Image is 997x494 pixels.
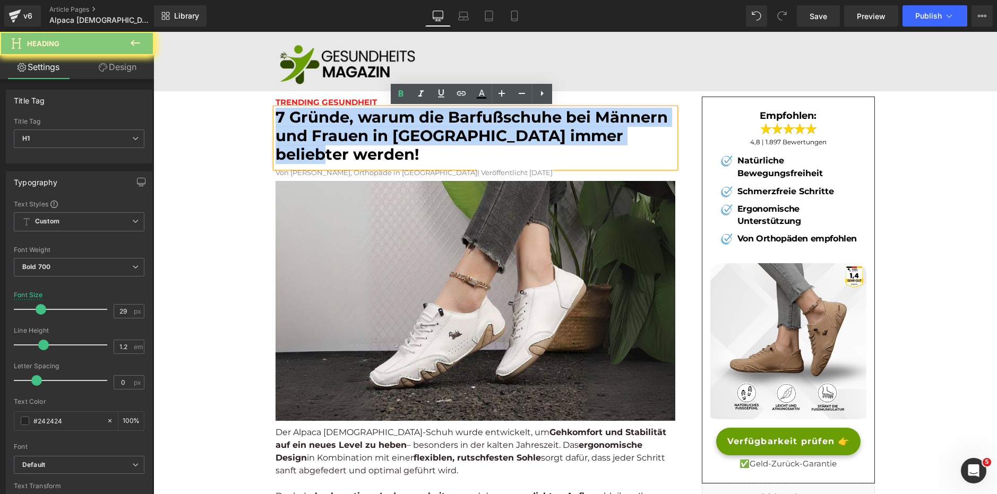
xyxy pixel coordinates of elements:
div: % [118,412,144,430]
span: px [134,308,143,315]
a: Desktop [425,5,451,27]
span: Save [810,11,827,22]
a: Laptop [451,5,476,27]
strong: hochwertigen Lederverarbeitung [161,459,310,469]
span: 4,8 | 1.897 Bewertungen [597,106,673,114]
span: px [134,379,143,386]
a: Preview [844,5,898,27]
span: Library [174,11,199,21]
a: Mobile [502,5,527,27]
div: Text Color [14,398,144,405]
div: Text Styles [14,200,144,208]
b: Ergonomische Unterstützung [584,172,648,194]
div: Font [14,443,144,450]
div: Font Size [14,291,43,299]
b: H1 [22,134,30,142]
span: Alpaca [DEMOGRAPHIC_DATA] - 7 Gründe Adv [49,16,151,24]
div: v6 [21,9,35,23]
a: Tablet [476,5,502,27]
a: Verfügbarkeit prüfen 👉 [563,396,707,423]
a: Design [79,55,156,79]
button: Publish [903,5,967,27]
span: TRENDING GESUNDHEIT [122,65,224,75]
iframe: Intercom live chat [961,458,986,483]
span: Verfügbarkeit prüfen 👉 [574,403,696,416]
button: Undo [746,5,767,27]
div: Line Height [14,327,144,334]
div: Font Weight [14,246,144,254]
span: 5 [983,458,991,466]
div: Letter Spacing [14,362,144,370]
p: Der Alpaca [DEMOGRAPHIC_DATA]-Schuh wurde entwickelt, um – besonders in der kalten Jahreszeit. Da... [122,394,522,445]
p: ✅Geld-Zurück-Garantie [557,426,713,438]
button: Redo [771,5,793,27]
strong: flexiblen, rutschfesten Sohle [260,421,388,431]
a: New Library [154,5,207,27]
h3: Empfohlen: [565,78,705,90]
div: Title Tag [14,118,144,125]
span: em [134,343,143,350]
b: Natürliche Bewegungsfreiheit [584,124,669,146]
strong: wasserdichten Aufbaus [345,459,450,469]
b: Bold 700 [22,263,50,271]
div: Title Tag [14,90,45,105]
b: Von Orthopäden empfohlen [584,202,703,212]
span: Preview [857,11,886,22]
span: Publish [915,12,942,20]
span: Heading [27,39,59,48]
span: | Veröffentlicht [DATE] [324,136,399,145]
div: Text Transform [14,482,144,490]
div: Typography [14,172,57,187]
a: Article Pages [49,5,171,14]
button: More [972,5,993,27]
strong: ergonomische Design [122,408,489,431]
input: Color [33,415,101,427]
strong: Gehkomfort und Stabilität auf ein neues Level zu heben [122,395,513,418]
font: Von [PERSON_NAME], Orthopäde in [GEOGRAPHIC_DATA] [122,136,324,145]
b: Schmerzfreie Schritte [584,154,681,164]
i: Default [22,461,45,470]
a: v6 [4,5,41,27]
font: 7 Gründe, warum die Barfußschuhe bei Männern und Frauen in [GEOGRAPHIC_DATA] immer beliebter werden! [122,76,514,132]
b: Custom [35,217,59,226]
